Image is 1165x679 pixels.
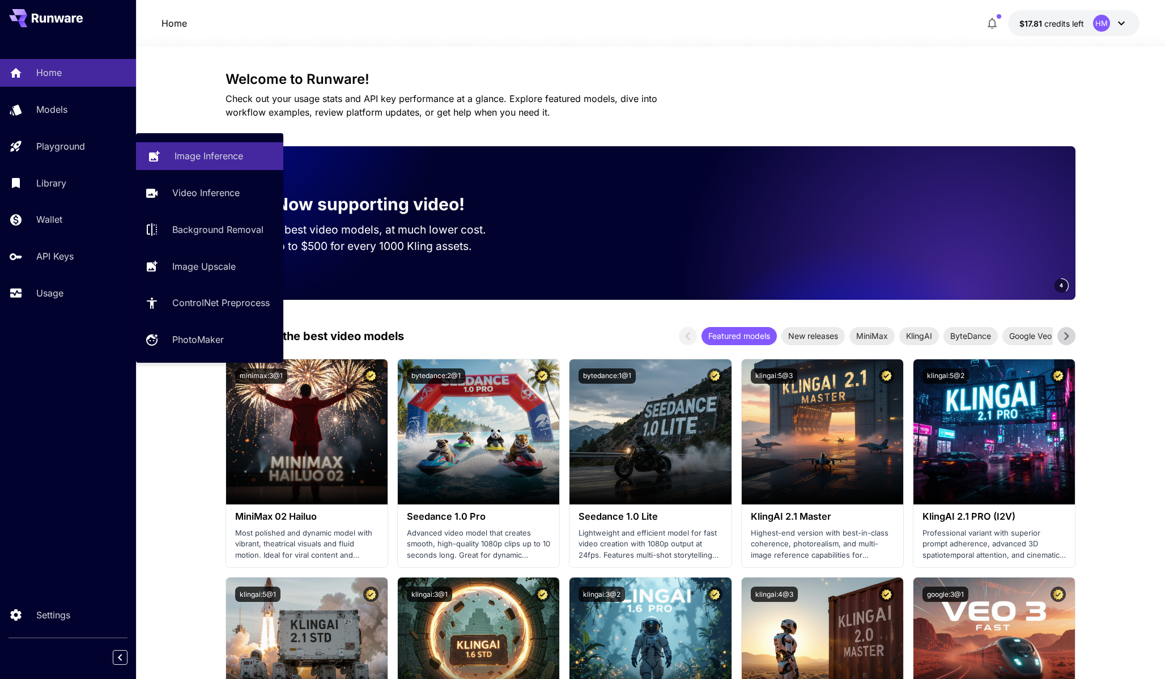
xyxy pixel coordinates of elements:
[235,368,287,384] button: minimax:3@1
[398,359,559,504] img: alt
[363,587,379,602] button: Certified Model – Vetted for best performance and includes a commercial license.
[407,528,550,561] p: Advanced video model that creates smooth, high-quality 1080p clips up to 10 seconds long. Great f...
[235,528,379,561] p: Most polished and dynamic model with vibrant, theatrical visuals and fluid motion. Ideal for vira...
[579,368,636,384] button: bytedance:1@1
[172,186,240,200] p: Video Inference
[113,650,127,665] button: Collapse sidebar
[569,359,731,504] img: alt
[579,528,722,561] p: Lightweight and efficient model for fast video creation with 1080p output at 24fps. Features mult...
[172,260,236,273] p: Image Upscale
[172,333,224,346] p: PhotoMaker
[36,176,66,190] p: Library
[36,139,85,153] p: Playground
[707,368,722,384] button: Certified Model – Vetted for best performance and includes a commercial license.
[244,238,508,254] p: Save up to $500 for every 1000 Kling assets.
[175,149,243,163] p: Image Inference
[136,252,283,280] a: Image Upscale
[922,587,968,602] button: google:3@1
[535,368,550,384] button: Certified Model – Vetted for best performance and includes a commercial license.
[36,286,63,300] p: Usage
[922,528,1066,561] p: Professional variant with superior prompt adherence, advanced 3D spatiotemporal attention, and ci...
[407,587,452,602] button: klingai:3@1
[535,587,550,602] button: Certified Model – Vetted for best performance and includes a commercial license.
[751,368,797,384] button: klingai:5@3
[407,368,465,384] button: bytedance:2@1
[1019,18,1084,29] div: $17.81444
[899,330,939,342] span: KlingAI
[36,249,74,263] p: API Keys
[275,192,465,217] p: Now supporting video!
[235,511,379,522] h3: MiniMax 02 Hailuo
[781,330,845,342] span: New releases
[1002,330,1058,342] span: Google Veo
[1060,281,1063,290] span: 4
[943,330,998,342] span: ByteDance
[36,213,62,226] p: Wallet
[136,142,283,170] a: Image Inference
[36,103,67,116] p: Models
[1093,15,1110,32] div: HM
[1008,10,1140,36] button: $17.81444
[922,368,969,384] button: klingai:5@2
[849,330,895,342] span: MiniMax
[136,289,283,317] a: ControlNet Preprocess
[136,216,283,244] a: Background Removal
[36,608,70,622] p: Settings
[707,587,722,602] button: Certified Model – Vetted for best performance and includes a commercial license.
[136,326,283,354] a: PhotoMaker
[121,647,136,668] div: Collapse sidebar
[922,511,1066,522] h3: KlingAI 2.1 PRO (I2V)
[913,359,1075,504] img: alt
[136,179,283,207] a: Video Inference
[161,16,187,30] p: Home
[1051,587,1066,602] button: Certified Model – Vetted for best performance and includes a commercial license.
[1019,19,1044,28] span: $17.81
[751,511,894,522] h3: KlingAI 2.1 Master
[244,222,508,238] p: Run the best video models, at much lower cost.
[1051,368,1066,384] button: Certified Model – Vetted for best performance and includes a commercial license.
[742,359,903,504] img: alt
[36,66,62,79] p: Home
[226,93,657,118] span: Check out your usage stats and API key performance at a glance. Explore featured models, dive int...
[226,71,1075,87] h3: Welcome to Runware!
[751,528,894,561] p: Highest-end version with best-in-class coherence, photorealism, and multi-image reference capabil...
[172,296,270,309] p: ControlNet Preprocess
[235,587,280,602] button: klingai:5@1
[1044,19,1084,28] span: credits left
[407,511,550,522] h3: Seedance 1.0 Pro
[226,359,388,504] img: alt
[579,511,722,522] h3: Seedance 1.0 Lite
[226,328,404,345] p: Test drive the best video models
[579,587,625,602] button: klingai:3@2
[879,587,894,602] button: Certified Model – Vetted for best performance and includes a commercial license.
[879,368,894,384] button: Certified Model – Vetted for best performance and includes a commercial license.
[751,587,798,602] button: klingai:4@3
[161,16,187,30] nav: breadcrumb
[172,223,263,236] p: Background Removal
[701,330,777,342] span: Featured models
[363,368,379,384] button: Certified Model – Vetted for best performance and includes a commercial license.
